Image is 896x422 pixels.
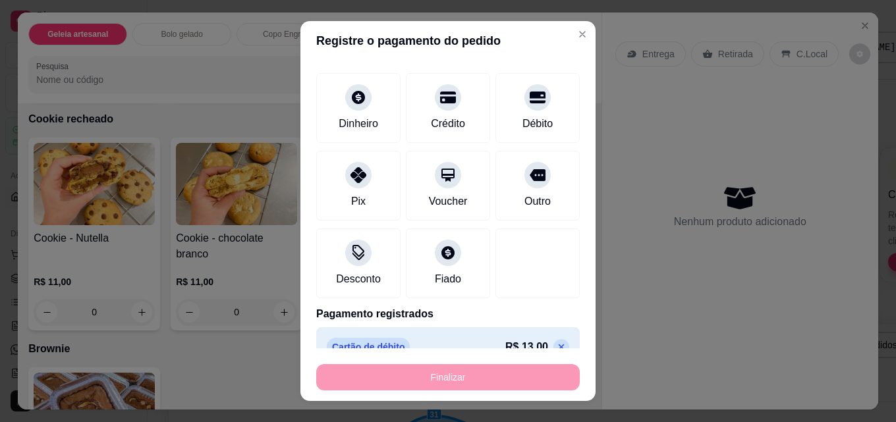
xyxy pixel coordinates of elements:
[300,21,596,61] header: Registre o pagamento do pedido
[351,194,366,209] div: Pix
[339,116,378,132] div: Dinheiro
[336,271,381,287] div: Desconto
[316,306,580,322] p: Pagamento registrados
[505,339,548,355] p: R$ 13,00
[522,116,553,132] div: Débito
[572,24,593,45] button: Close
[429,194,468,209] div: Voucher
[435,271,461,287] div: Fiado
[431,116,465,132] div: Crédito
[524,194,551,209] div: Outro
[327,338,410,356] p: Cartão de débito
